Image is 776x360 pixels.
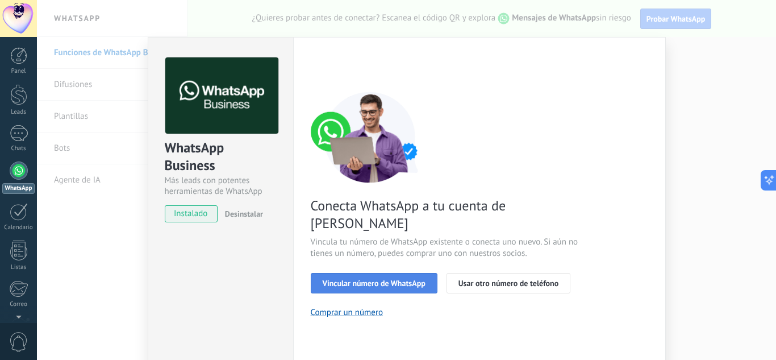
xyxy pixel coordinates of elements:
[2,183,35,194] div: WhatsApp
[311,197,581,232] span: Conecta WhatsApp a tu cuenta de [PERSON_NAME]
[2,224,35,231] div: Calendario
[311,237,581,259] span: Vincula tu número de WhatsApp existente o conecta uno nuevo. Si aún no tienes un número, puedes c...
[2,145,35,152] div: Chats
[165,205,217,222] span: instalado
[220,205,263,222] button: Desinstalar
[2,109,35,116] div: Leads
[311,92,430,183] img: connect number
[165,139,277,175] div: WhatsApp Business
[2,264,35,271] div: Listas
[2,301,35,308] div: Correo
[323,279,425,287] span: Vincular número de WhatsApp
[311,307,383,318] button: Comprar un número
[165,175,277,197] div: Más leads con potentes herramientas de WhatsApp
[311,273,437,293] button: Vincular número de WhatsApp
[447,273,570,293] button: Usar otro número de teléfono
[225,209,263,219] span: Desinstalar
[2,68,35,75] div: Panel
[458,279,558,287] span: Usar otro número de teléfono
[165,57,278,134] img: logo_main.png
